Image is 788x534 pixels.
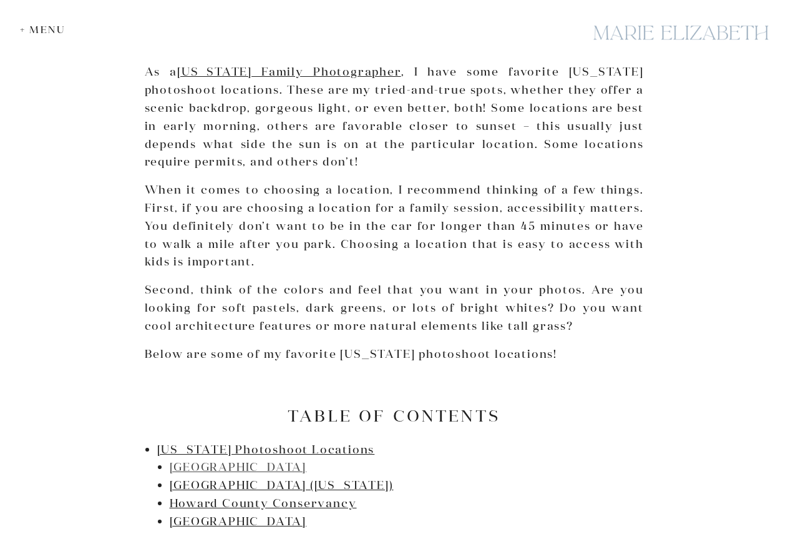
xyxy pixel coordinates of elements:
p: As a , I have some favorite [US_STATE] photoshoot locations. These are my tried-and-true spots, w... [145,63,644,171]
a: Howard County Conservancy [170,496,357,510]
h2: Table of Contents [145,406,644,425]
a: [US_STATE] Photoshoot Locations [157,442,375,457]
p: When it comes to choosing a location, I recommend thinking of a few things. First, if you are cho... [145,181,644,271]
a: [GEOGRAPHIC_DATA] [170,460,307,474]
a: [US_STATE] Family Photographer [177,64,401,79]
a: [GEOGRAPHIC_DATA] [170,514,307,528]
a: [GEOGRAPHIC_DATA] ([US_STATE]) [170,478,394,492]
p: Second, think of the colors and feel that you want in your photos. Are you looking for soft paste... [145,281,644,335]
p: Below are some of my favorite [US_STATE] photoshoot locations! [145,345,644,363]
div: + Menu [20,24,72,36]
